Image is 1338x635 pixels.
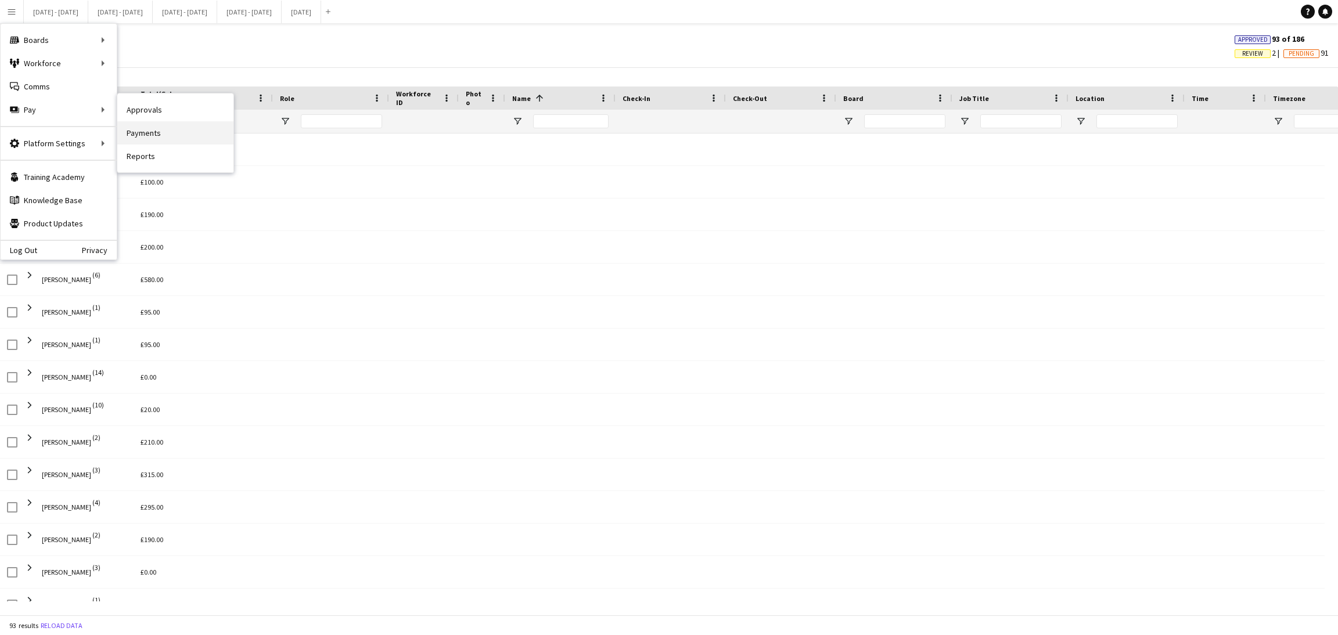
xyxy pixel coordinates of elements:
input: Role Filter Input [301,114,382,128]
div: Boards [1,28,117,52]
a: Product Updates [1,212,117,235]
span: [PERSON_NAME] [42,491,91,524]
button: [DATE] - [DATE] [153,1,217,23]
button: Open Filter Menu [843,116,854,127]
a: Payments [117,121,233,145]
span: £295.00 [141,503,163,511]
input: Board Filter Input [864,114,945,128]
a: Training Academy [1,165,117,189]
span: £100.00 [141,178,163,186]
span: (1) [92,329,100,351]
span: Review [1242,50,1263,57]
div: Platform Settings [1,132,117,155]
a: Log Out [1,246,37,255]
a: Reports [117,145,233,168]
span: 2 [1235,48,1283,58]
span: 91 [1283,48,1329,58]
span: [PERSON_NAME] [42,589,91,621]
span: £0.00 [141,373,156,381]
span: Name [512,94,531,103]
span: (2) [92,524,100,546]
button: Reload data [38,619,85,632]
span: (4) [92,491,100,514]
button: Open Filter Menu [959,116,970,127]
span: Workforce ID [396,89,438,107]
span: [PERSON_NAME] [42,329,91,361]
span: (1) [92,589,100,611]
span: Check-Out [733,94,767,103]
span: £20.00 [141,405,160,414]
span: Role [280,94,294,103]
span: total(Salary) [141,89,182,107]
button: Open Filter Menu [512,116,523,127]
span: £0.00 [141,568,156,576]
span: Check-In [623,94,650,103]
a: Comms [1,75,117,98]
span: [PERSON_NAME] [42,264,91,296]
div: Workforce [1,52,117,75]
input: Name Filter Input [533,114,609,128]
a: Knowledge Base [1,189,117,212]
span: Approved [1238,36,1268,44]
span: [PERSON_NAME] [42,394,91,426]
span: £190.00 [141,210,163,219]
span: [PERSON_NAME] [42,361,91,394]
span: (2) [92,426,100,449]
span: £580.00 [141,275,163,284]
span: £315.00 [141,470,163,479]
span: [PERSON_NAME] [42,524,91,556]
span: Timezone [1273,94,1305,103]
a: Privacy [82,246,117,255]
span: 93 of 186 [1235,34,1304,44]
button: Open Filter Menu [280,116,290,127]
span: £200.00 [141,243,163,251]
span: £210.00 [141,438,163,446]
input: Job Title Filter Input [980,114,1062,128]
button: Open Filter Menu [1273,116,1283,127]
span: [PERSON_NAME] [42,459,91,491]
button: Open Filter Menu [1076,116,1086,127]
span: [PERSON_NAME] [42,556,91,589]
span: Board [843,94,864,103]
span: (6) [92,264,100,286]
button: [DATE] - [DATE] [217,1,282,23]
span: Photo [466,89,484,107]
span: £95.00 [141,340,160,349]
button: [DATE] - [DATE] [24,1,88,23]
button: [DATE] - [DATE] [88,1,153,23]
span: (10) [92,394,104,416]
div: Pay [1,98,117,121]
span: £95.00 [141,308,160,316]
input: Location Filter Input [1096,114,1178,128]
button: [DATE] [282,1,321,23]
span: [PERSON_NAME] [42,426,91,459]
span: Pending [1289,50,1314,57]
span: £0.00 [141,600,156,609]
span: (3) [92,459,100,481]
span: (3) [92,556,100,579]
span: (14) [92,361,104,384]
span: Location [1076,94,1105,103]
span: Time [1192,94,1208,103]
a: Approvals [117,98,233,121]
span: (1) [92,296,100,319]
span: Job Title [959,94,989,103]
span: £190.00 [141,535,163,544]
span: [PERSON_NAME] [42,296,91,329]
